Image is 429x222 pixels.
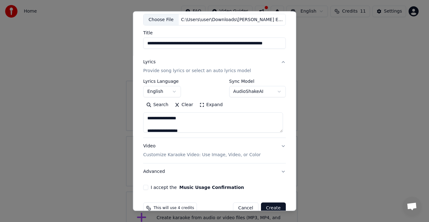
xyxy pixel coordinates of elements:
[154,206,194,211] span: This will use 4 credits
[143,59,155,65] div: Lyrics
[143,79,286,138] div: LyricsProvide song lyrics or select an auto lyrics model
[143,100,171,110] button: Search
[233,202,258,214] button: Cancel
[143,31,286,35] label: Title
[196,100,226,110] button: Expand
[143,54,286,79] button: LyricsProvide song lyrics or select an auto lyrics model
[151,185,244,190] label: I accept the
[179,16,285,23] div: C:\Users\user\Downloads\[PERSON_NAME] El Shoq _ 2025 - فضل شاكر - صحاك الشوق [ZSyabUL9_cc].mp3
[171,100,196,110] button: Clear
[143,68,251,74] p: Provide song lyrics or select an auto lyrics model
[143,152,261,158] p: Customize Karaoke Video: Use Image, Video, or Color
[143,138,286,163] button: VideoCustomize Karaoke Video: Use Image, Video, or Color
[143,143,261,158] div: Video
[143,163,286,180] button: Advanced
[179,185,244,190] button: I accept the
[143,79,181,83] label: Lyrics Language
[229,79,286,83] label: Sync Model
[261,202,286,214] button: Create
[144,14,179,25] div: Choose File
